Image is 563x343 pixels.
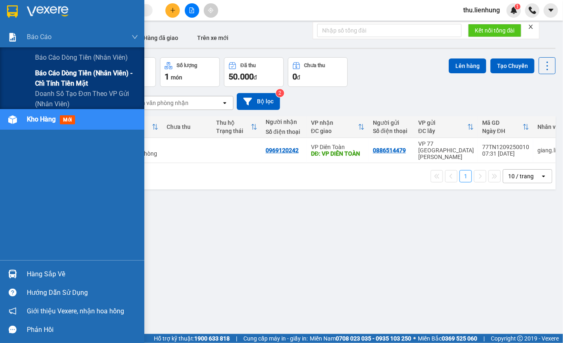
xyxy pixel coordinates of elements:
span: plus [170,7,176,13]
button: Chưa thu0đ [288,57,348,87]
input: Nhập số tổng đài [317,24,462,37]
img: warehouse-icon [8,270,17,278]
div: VP nhận [311,119,358,126]
img: logo-vxr [7,5,18,18]
span: Miền Nam [310,334,411,343]
button: Đã thu50.000đ [224,57,284,87]
strong: 1900 633 818 [194,335,230,342]
div: Hàng sắp về [27,268,138,280]
span: món [171,74,182,81]
span: question-circle [9,289,16,296]
span: Báo cáo [27,32,52,42]
button: Tạo Chuyến [490,58,535,73]
img: warehouse-icon [8,115,17,124]
span: caret-down [547,7,555,14]
div: Số điện thoại [266,128,303,135]
div: VP gửi [418,119,467,126]
span: notification [9,307,16,315]
span: Trên xe mới [197,35,228,41]
div: ĐC lấy [418,128,467,134]
div: Ngày ĐH [482,128,523,134]
div: VP 77 [GEOGRAPHIC_DATA][PERSON_NAME] [418,140,474,160]
strong: 0708 023 035 - 0935 103 250 [336,335,411,342]
div: Chọn văn phòng nhận [132,99,188,107]
button: Số lượng1món [160,57,220,87]
span: file-add [189,7,195,13]
img: phone-icon [529,7,536,14]
button: plus [165,3,180,18]
div: Chưa thu [304,63,325,68]
span: Cung cấp máy in - giấy in: [243,334,308,343]
img: solution-icon [8,33,17,42]
sup: 2 [276,89,284,97]
span: Hỗ trợ kỹ thuật: [154,334,230,343]
div: Số lượng [177,63,198,68]
span: 1 [516,4,519,9]
div: Đã thu [240,63,256,68]
svg: open [221,100,228,106]
span: 1 [165,72,169,82]
span: copyright [517,336,523,341]
div: Mã GD [482,119,523,126]
div: Người gửi [373,119,410,126]
span: down [132,34,138,40]
div: DĐ: VP DIÊN TOÀN [311,150,365,157]
div: 0969120242 [266,147,299,154]
div: Người nhận [266,119,303,125]
span: Kết nối tổng đài [475,26,515,35]
div: ĐC giao [311,128,358,134]
span: Miền Bắc [418,334,477,343]
th: Toggle SortBy [212,116,261,138]
button: Lên hàng [449,58,486,73]
button: 1 [459,170,472,182]
span: ⚪️ [413,337,416,340]
div: Hướng dẫn sử dụng [27,287,138,299]
div: 0886514479 [373,147,406,154]
div: Phản hồi [27,324,138,336]
span: đ [254,74,257,81]
button: caret-down [544,3,558,18]
span: Báo cáo dòng tiền (nhân viên) - chỉ tính tiền mặt [35,68,138,89]
button: Bộ lọc [237,93,280,110]
div: Số điện thoại [373,128,410,134]
span: Kho hàng [27,115,56,123]
div: 07:31 [DATE] [482,150,529,157]
div: 77TN1209250010 [482,144,529,150]
span: Giới thiệu Vexere, nhận hoa hồng [27,306,124,316]
span: 0 [292,72,297,82]
strong: 0369 525 060 [442,335,477,342]
span: 50.000 [228,72,254,82]
div: Thu hộ [216,119,251,126]
sup: 1 [515,4,521,9]
th: Toggle SortBy [478,116,533,138]
span: đ [297,74,300,81]
th: Toggle SortBy [307,116,369,138]
button: Hàng đã giao [137,28,185,48]
button: aim [204,3,218,18]
button: file-add [185,3,199,18]
div: 10 / trang [508,172,534,180]
span: thu.lienhung [457,5,506,15]
span: message [9,326,16,334]
span: mới [60,115,75,124]
span: Báo cáo dòng tiền (nhân viên) [35,52,128,63]
span: Doanh số tạo đơn theo VP gửi (nhân viên) [35,89,138,109]
img: icon-new-feature [510,7,518,14]
th: Toggle SortBy [414,116,478,138]
div: Trạng thái [216,128,251,134]
svg: open [540,173,547,180]
div: Chưa thu [167,124,208,130]
span: close [528,24,534,30]
span: | [483,334,485,343]
span: aim [208,7,214,13]
div: VP Diên Toàn [311,144,365,150]
button: Kết nối tổng đài [468,24,521,37]
span: | [236,334,237,343]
